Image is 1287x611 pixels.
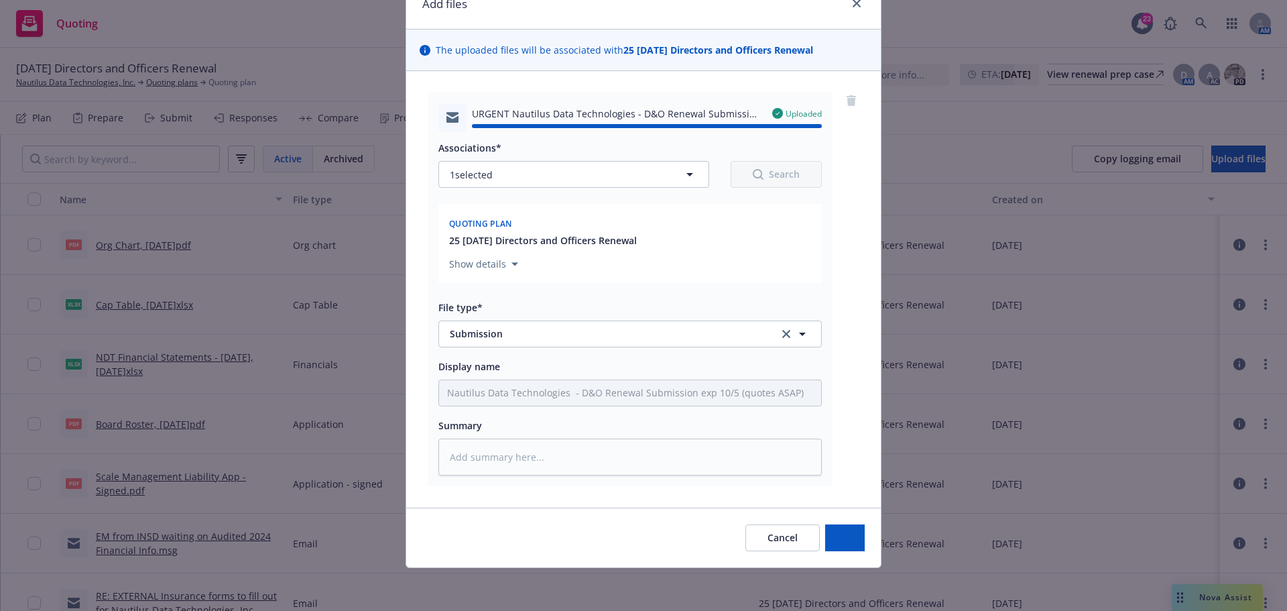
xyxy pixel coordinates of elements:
button: 1selected [438,161,709,188]
button: Show details [444,256,524,272]
span: Submission [450,327,760,341]
span: Add files [825,531,865,544]
input: Add display name here... [439,380,821,406]
button: Cancel [745,524,820,551]
button: Add files [825,524,865,551]
span: Uploaded [786,108,822,119]
span: 1 selected [450,168,493,182]
button: 25 [DATE] Directors and Officers Renewal [449,233,637,247]
span: File type* [438,301,483,314]
span: Display name [438,360,500,373]
button: Submissionclear selection [438,321,822,347]
a: clear selection [778,326,794,342]
span: The uploaded files will be associated with [436,43,813,57]
span: Cancel [768,531,798,544]
span: URGENT Nautilus Data Technologies - D&O Renewal Submission exp 10_5 (quotes ASAP).msg [472,107,761,121]
strong: 25 [DATE] Directors and Officers Renewal [623,44,813,56]
span: Summary [438,419,482,432]
span: Associations* [438,142,501,154]
span: Quoting plan [449,218,512,229]
a: remove [843,93,859,109]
